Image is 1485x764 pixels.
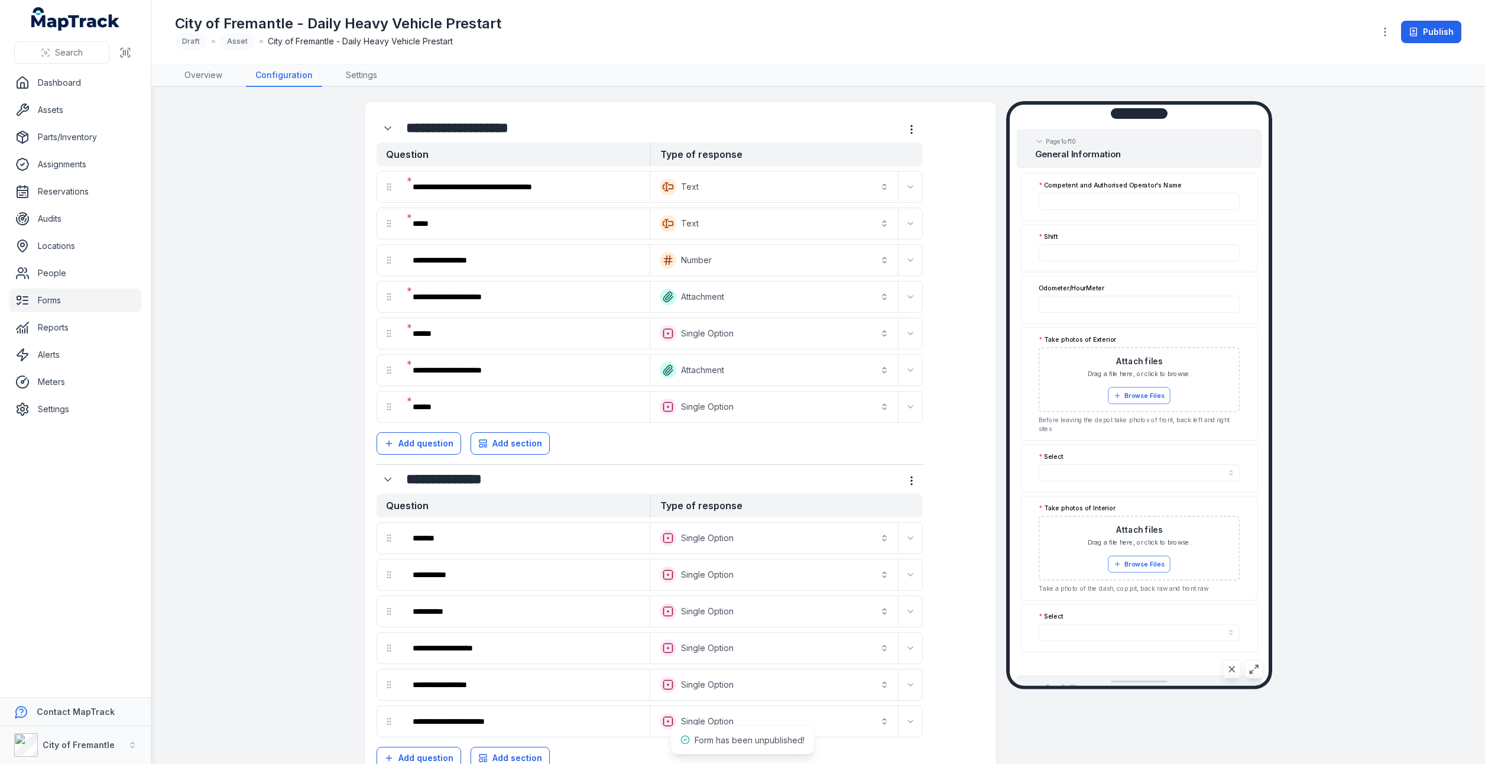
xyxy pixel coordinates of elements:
button: Expand [901,675,920,694]
div: Draft [175,33,207,50]
a: Overview [175,64,232,87]
button: Expand [901,397,920,416]
strong: Question [377,143,650,166]
button: Expand [901,177,920,196]
div: drag [377,673,401,697]
button: Browse Files [1108,556,1171,573]
button: Add section [471,432,550,455]
button: Single Option [653,321,896,347]
span: Page 1 of 10 [1046,137,1076,146]
label: Take photos of Exterior [1039,335,1116,344]
svg: drag [384,255,394,265]
button: Single Option [653,598,896,624]
div: :r2kmu:-form-item-label [403,394,647,420]
button: Search [14,41,109,64]
div: drag [377,636,401,660]
button: Expand [901,565,920,584]
label: Select [1039,611,1064,620]
div: :r2klq:-form-item-label [403,174,647,200]
a: Configuration [246,64,322,87]
span: City of Fremantle - Daily Heavy Vehicle Prestart [268,35,453,47]
div: drag [377,248,401,272]
strong: City of Fremantle [43,740,115,750]
a: Settings [9,397,141,421]
span: Add question [398,752,453,764]
button: more-detail [900,118,923,141]
div: drag [377,395,401,419]
button: Expand [901,602,920,621]
button: Browse Files [1108,387,1171,404]
a: Reservations [9,180,141,203]
input: :r2l1s:-form-item-label [1039,296,1240,313]
strong: Contact MapTrack [37,707,115,717]
svg: drag [384,182,394,192]
button: Expand [377,117,399,140]
button: Text [653,174,896,200]
a: Assignments [9,153,141,176]
div: :r2km6:-form-item-label [403,247,647,273]
div: Asset [220,33,255,50]
svg: drag [384,570,394,580]
span: Form has been unpublished! [695,735,805,745]
div: :r2kn4:-form-item-label [377,468,401,491]
button: Expand [901,287,920,306]
button: Single Option [653,562,896,588]
span: Search [55,47,83,59]
strong: Type of response [650,143,923,166]
svg: drag [384,292,394,302]
div: :r2koa:-form-item-label [403,708,647,734]
svg: drag [384,402,394,412]
span: Add section [492,438,542,449]
h1: City of Fremantle - Daily Heavy Vehicle Prestart [175,14,501,33]
svg: drag [384,643,394,653]
div: drag [377,175,401,199]
div: :r2km0:-form-item-label [403,211,647,237]
label: Take photos of Interior [1039,503,1116,512]
button: Publish [1401,21,1461,43]
a: MapTrack [31,7,120,31]
div: drag [377,285,401,309]
span: Add question [398,438,453,449]
span: Drag a file here, or click to browse. [1088,538,1191,547]
div: :r2knc:-form-item-label [403,525,647,551]
div: drag [377,212,401,235]
span: Add section [492,752,542,764]
a: Meters [9,370,141,394]
p: Take a photo of the dash, cop pit, back raw and front raw [1039,584,1240,593]
h3: Attach files [1116,524,1162,536]
button: Single Option [653,394,896,420]
label: Odometer/HourMeter [1039,283,1104,292]
button: Expand [901,214,920,233]
div: drag [377,563,401,587]
div: drag [377,600,401,623]
svg: drag [384,680,394,689]
div: drag [377,526,401,550]
a: Parts/Inventory [9,125,141,149]
a: Alerts [9,343,141,367]
svg: drag [384,607,394,616]
input: :r2l1r:-form-item-label [1039,244,1240,261]
button: Attachment [653,357,896,383]
svg: drag [384,365,394,375]
input: :r2l1q:-form-item-label [1039,193,1240,210]
svg: drag [384,717,394,726]
a: Locations [9,234,141,258]
svg: drag [384,329,394,338]
button: Expand [901,639,920,658]
label: Select [1039,452,1064,461]
label: Competent and Authorised Operator's Name [1039,180,1182,189]
button: Attachment [653,284,896,310]
button: more-detail [900,470,923,492]
div: :r2knu:-form-item-label [403,635,647,661]
a: People [9,261,141,285]
a: Settings [336,64,387,87]
strong: Question [377,494,650,517]
svg: drag [384,533,394,543]
button: Single Option [653,635,896,661]
button: Expand [901,361,920,380]
div: :r2kmi:-form-item-label [403,321,647,347]
div: :r2kno:-form-item-label [403,598,647,624]
a: Forms [9,289,141,312]
button: Add question [377,432,461,455]
a: Assets [9,98,141,122]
